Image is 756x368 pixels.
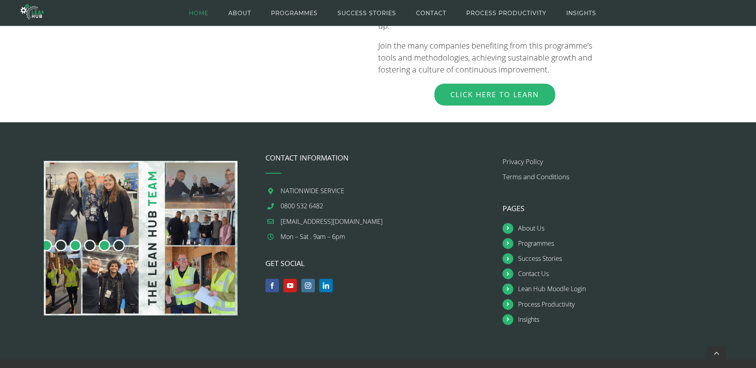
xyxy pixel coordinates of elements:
a: Facebook [265,279,279,292]
h4: GET SOCIAL [265,260,491,267]
a: Click Here to Learn [434,84,555,106]
a: Instagram [301,279,315,292]
a: Process Productivity [518,299,728,310]
span: NATIONWIDE SERVICE [281,186,344,195]
a: Programmes [518,238,728,249]
a: About Us [518,223,728,234]
a: Lean Hub Moodle Login [518,284,728,294]
a: Contact Us [518,268,728,279]
div: Mon – Sat . 9am – 6pm [281,231,491,242]
a: Success Stories [518,253,728,264]
a: YouTube [283,279,297,292]
a: Privacy Policy [503,157,543,166]
a: [EMAIL_ADDRESS][DOMAIN_NAME] [281,216,491,227]
a: Terms and Conditions [503,172,569,181]
a: Insights [518,314,728,325]
img: The Lean Hub | Optimising productivity with Lean Logo [21,1,44,23]
h4: CONTACT INFORMATION [265,154,491,161]
span: Click Here to Learn [450,90,539,99]
a: 0800 532 6482 [281,201,491,211]
span: Join the many companies benefiting from this programme’s tools and methodologies, achieving susta... [378,40,592,75]
a: LinkedIn [319,279,333,292]
h4: PAGES [503,205,728,212]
